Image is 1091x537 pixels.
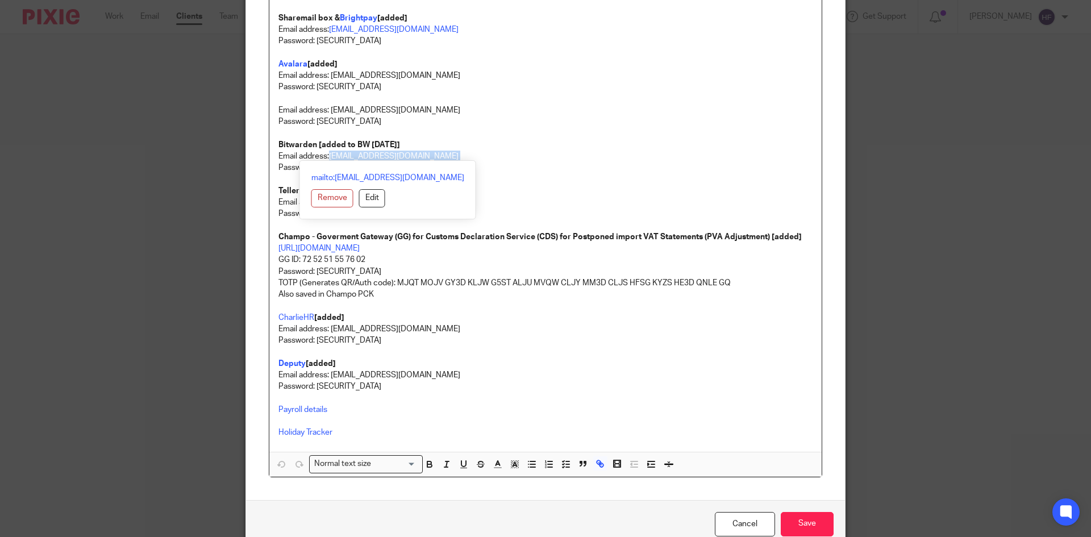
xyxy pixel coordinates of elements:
[278,323,813,335] p: Email address: [EMAIL_ADDRESS][DOMAIN_NAME]
[278,406,327,414] a: Payroll details
[278,24,813,35] p: Email address:
[311,172,464,184] a: mailto:[EMAIL_ADDRESS][DOMAIN_NAME]
[278,314,314,322] a: CharlieHR
[278,197,813,208] p: Email address: [EMAIL_ADDRESS][DOMAIN_NAME]
[278,244,360,252] a: [URL][DOMAIN_NAME]
[278,60,307,68] a: Avalara
[306,360,336,368] strong: [added]
[314,314,344,322] strong: [added]
[329,26,459,34] a: [EMAIL_ADDRESS][DOMAIN_NAME]
[278,14,340,22] strong: Sharemail box &
[278,381,813,392] p: Password: [SECURITY_DATA]
[375,458,416,470] input: Search for option
[307,60,338,68] strong: [added]
[278,266,813,277] p: Password: [SECURITY_DATA]
[278,289,813,300] p: Also saved in Champo PCK
[278,141,400,149] strong: Bitwarden [added to BW [DATE]]
[278,70,813,81] p: Email address: [EMAIL_ADDRESS][DOMAIN_NAME]
[278,369,813,381] p: Email address: [EMAIL_ADDRESS][DOMAIN_NAME]
[377,14,407,22] strong: [added]
[278,116,813,127] p: Password: [SECURITY_DATA]
[278,105,813,116] p: Email address: [EMAIL_ADDRESS][DOMAIN_NAME]
[715,512,775,536] a: Cancel
[278,254,813,265] p: GG ID: 72 52 51 55 76 02
[278,360,306,368] a: Deputy
[278,335,813,346] p: Password: [SECURITY_DATA]
[278,277,813,289] p: TOTP (Generates QR/Auth code): MJQT MOJV GY3D KLJW G5ST ALJU MVQW CLJY MM3D CLJS HFSG KYZS HE3D Q...
[278,162,813,173] p: Password: [SECURITY_DATA]
[359,189,385,207] button: Edit
[311,189,353,207] button: Remove
[781,512,834,536] input: Save
[278,208,813,219] p: Password: [SECURITY_DATA]
[278,187,342,195] strong: Telleroo [added]
[329,152,459,160] a: [EMAIL_ADDRESS][DOMAIN_NAME]
[278,81,813,93] p: Password: [SECURITY_DATA]
[312,458,374,470] span: Normal text size
[278,233,802,241] strong: Champo - Goverment Gateway (GG) for Customs Declaration Service (CDS) for Postponed import VAT St...
[340,14,377,22] a: Brightpay
[278,35,813,47] p: Password: [SECURITY_DATA]
[309,455,423,473] div: Search for option
[278,428,332,436] a: Holiday Tracker
[278,151,813,162] p: Email address:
